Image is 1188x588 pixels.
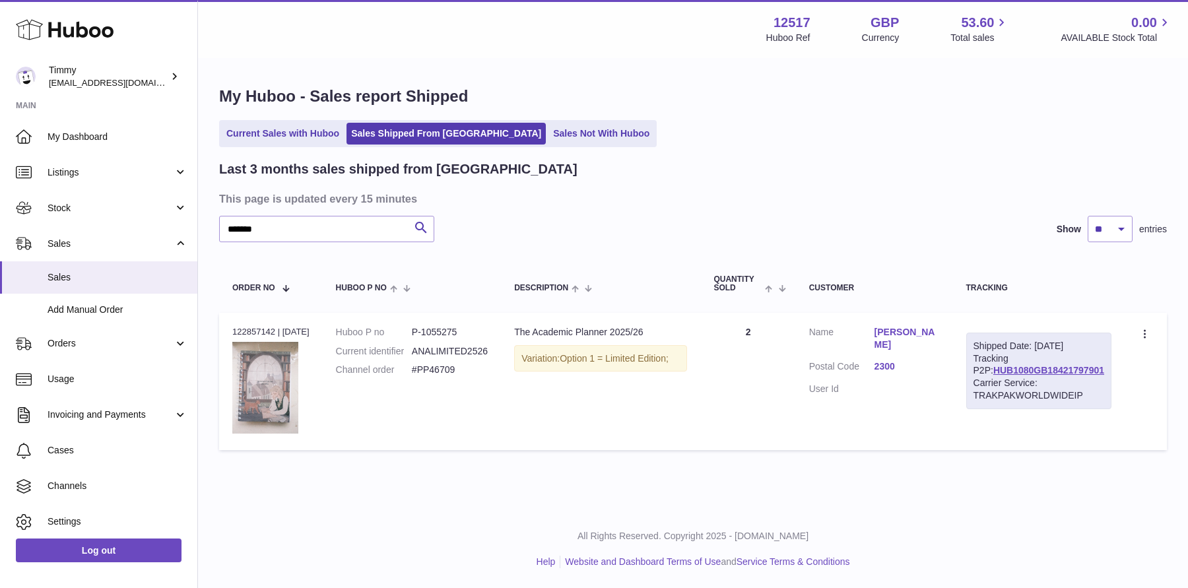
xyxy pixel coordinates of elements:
dt: Current identifier [336,345,412,358]
span: Sales [48,271,187,284]
div: The Academic Planner 2025/26 [514,326,687,339]
td: 2 [700,313,795,450]
span: Invoicing and Payments [48,408,174,421]
dt: Channel order [336,364,412,376]
strong: 12517 [774,14,810,32]
dt: Huboo P no [336,326,412,339]
span: Total sales [950,32,1009,44]
div: Currency [862,32,900,44]
span: entries [1139,223,1167,236]
span: Channels [48,480,187,492]
span: Listings [48,166,174,179]
label: Show [1057,223,1081,236]
a: 0.00 AVAILABLE Stock Total [1061,14,1172,44]
div: 122857142 | [DATE] [232,326,310,338]
div: Tracking P2P: [966,333,1111,409]
span: Description [514,284,568,292]
span: [EMAIL_ADDRESS][DOMAIN_NAME] [49,77,194,88]
span: Cases [48,444,187,457]
span: Order No [232,284,275,292]
h3: This page is updated every 15 minutes [219,191,1164,206]
dt: Name [809,326,874,354]
a: Current Sales with Huboo [222,123,344,145]
span: 0.00 [1131,14,1157,32]
div: Shipped Date: [DATE] [973,340,1104,352]
span: Option 1 = Limited Edition; [560,353,669,364]
a: Sales Not With Huboo [548,123,654,145]
div: Variation: [514,345,687,372]
a: Sales Shipped From [GEOGRAPHIC_DATA] [346,123,546,145]
h1: My Huboo - Sales report Shipped [219,86,1167,107]
span: Usage [48,373,187,385]
a: Website and Dashboard Terms of Use [565,556,721,567]
span: Huboo P no [336,284,387,292]
div: Customer [809,284,940,292]
h2: Last 3 months sales shipped from [GEOGRAPHIC_DATA] [219,160,577,178]
a: HUB1080GB18421797901 [993,365,1104,376]
img: Screenshot2025-08-12at14.38.46.png [232,342,298,434]
a: 2300 [874,360,940,373]
span: 53.60 [961,14,994,32]
span: Stock [48,202,174,214]
span: Quantity Sold [713,275,762,292]
a: Service Terms & Conditions [737,556,850,567]
span: AVAILABLE Stock Total [1061,32,1172,44]
div: Timmy [49,64,168,89]
div: Huboo Ref [766,32,810,44]
dt: Postal Code [809,360,874,376]
span: Sales [48,238,174,250]
div: Tracking [966,284,1111,292]
span: Settings [48,515,187,528]
span: My Dashboard [48,131,187,143]
dd: P-1055275 [412,326,488,339]
a: Log out [16,539,181,562]
a: [PERSON_NAME] [874,326,940,351]
li: and [560,556,849,568]
div: Carrier Service: TRAKPAKWORLDWIDEIP [973,377,1104,402]
dt: User Id [809,383,874,395]
span: Add Manual Order [48,304,187,316]
span: Orders [48,337,174,350]
img: support@pumpkinproductivity.org [16,67,36,86]
dd: #PP46709 [412,364,488,376]
a: 53.60 Total sales [950,14,1009,44]
p: All Rights Reserved. Copyright 2025 - [DOMAIN_NAME] [209,530,1177,542]
a: Help [537,556,556,567]
strong: GBP [871,14,899,32]
dd: ANALIMITED2526 [412,345,488,358]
